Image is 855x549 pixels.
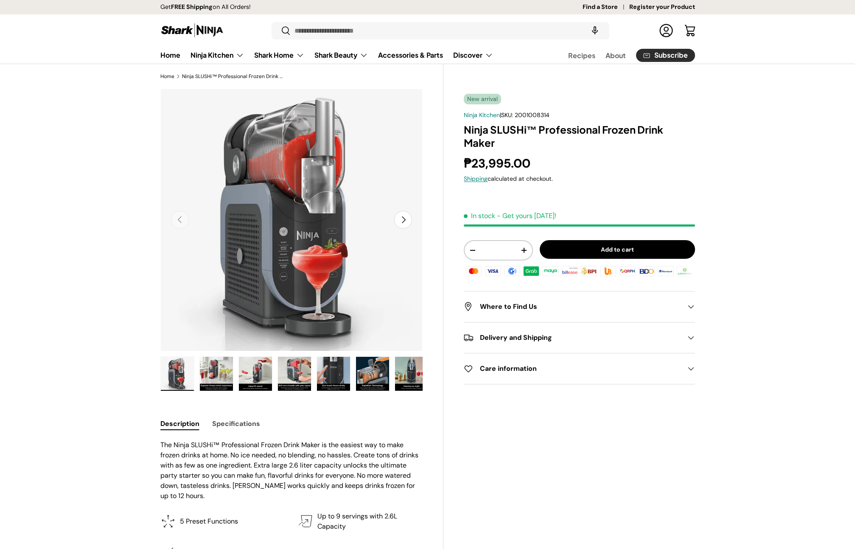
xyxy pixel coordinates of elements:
[497,211,556,220] p: - Get yours [DATE]!
[185,47,249,64] summary: Ninja Kitchen
[515,111,549,119] span: 2001008314
[568,47,595,64] a: Recipes
[160,440,423,501] p: The Ninja SLUSHi™ Professional Frozen Drink Maker is the easiest way to make frozen drinks at hom...
[548,47,695,64] nav: Secondary
[464,322,695,353] summary: Delivery and Shipping
[501,111,513,119] span: SKU:
[464,174,695,183] div: calculated at checkout.
[212,414,260,433] button: Specifications
[540,240,695,259] button: Add to cart
[583,3,629,12] a: Find a Store
[636,49,695,62] a: Subscribe
[629,3,695,12] a: Register your Product
[278,357,311,391] img: Ninja SLUSHi™ Professional Frozen Drink Maker
[453,47,493,64] a: Discover
[656,265,675,277] img: metrobank
[464,123,695,149] h1: Ninja SLUSHi™ Professional Frozen Drink Maker
[160,22,224,39] img: Shark Ninja Philippines
[378,47,443,63] a: Accessories & Parts
[182,74,284,79] a: Ninja SLUSHi™ Professional Frozen Drink Maker
[580,265,598,277] img: bpi
[317,511,423,532] p: Up to 9 servings with 2.6L Capacity
[254,47,304,64] a: Shark Home
[464,302,681,312] h2: Where to Find Us
[464,353,695,384] summary: Care information
[239,357,272,391] img: Ninja SLUSHi™ Professional Frozen Drink Maker
[599,265,617,277] img: ubp
[464,364,681,374] h2: Care information
[464,155,533,171] strong: ₱23,995.00
[618,265,636,277] img: qrph
[464,111,500,119] a: Ninja Kitchen
[160,414,199,433] button: Description
[500,111,549,119] span: |
[464,211,495,220] span: In stock
[356,357,389,391] img: Ninja SLUSHi™ Professional Frozen Drink Maker
[249,47,309,64] summary: Shark Home
[637,265,656,277] img: bdo
[654,52,688,59] span: Subscribe
[191,47,244,64] a: Ninja Kitchen
[676,265,694,277] img: landbank
[160,74,174,79] a: Home
[160,3,251,12] p: Get on All Orders!
[171,3,213,11] strong: FREE Shipping
[464,291,695,322] summary: Where to Find Us
[541,265,560,277] img: maya
[160,89,423,394] media-gallery: Gallery Viewer
[314,47,368,64] a: Shark Beauty
[395,357,428,391] img: Ninja SLUSHi™ Professional Frozen Drink Maker
[464,333,681,343] h2: Delivery and Shipping
[180,516,238,527] p: 5 Preset Functions
[317,357,350,391] img: Ninja SLUSHi™ Professional Frozen Drink Maker
[161,357,194,391] img: Ninja SLUSHi™ Professional Frozen Drink Maker
[160,47,493,64] nav: Primary
[581,21,608,40] speech-search-button: Search by voice
[464,175,488,182] a: Shipping
[464,94,501,104] span: New arrival
[448,47,498,64] summary: Discover
[522,265,541,277] img: grabpay
[160,73,444,80] nav: Breadcrumbs
[464,265,483,277] img: master
[606,47,626,64] a: About
[309,47,373,64] summary: Shark Beauty
[561,265,579,277] img: billease
[160,47,180,63] a: Home
[503,265,521,277] img: gcash
[483,265,502,277] img: visa
[200,357,233,391] img: Ninja SLUSHi™ Professional Frozen Drink Maker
